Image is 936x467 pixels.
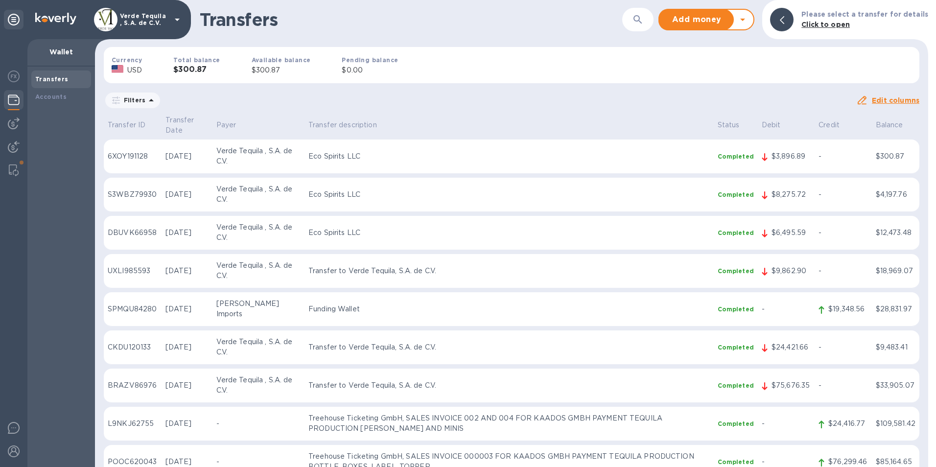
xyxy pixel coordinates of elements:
[108,380,158,391] p: BRAZV86976
[216,260,301,281] p: Verde Tequila , S.A. de C.V.
[216,146,301,166] p: Verde Tequila , S.A. de C.V.
[718,458,754,466] p: Completed
[165,304,208,314] p: [DATE]
[35,75,69,83] b: Transfers
[876,457,915,467] p: $85,164.65
[718,152,754,161] p: Completed
[216,375,301,396] p: Verde Tequila , S.A. de C.V.
[819,120,867,130] p: Credit
[342,65,398,75] p: $0.00
[108,151,158,162] p: 6XOY191128
[876,380,915,391] p: $33,905.07
[173,56,220,64] b: Total balance
[718,229,754,237] p: Completed
[876,342,915,352] p: $9,483.41
[165,342,208,352] p: [DATE]
[8,94,20,106] img: Wallets
[308,120,710,130] p: Transfer description
[762,457,811,467] p: -
[308,151,710,162] p: Eco Spirits LLC
[108,189,158,200] p: S3WBZ79930
[772,189,811,200] p: $8,275.72
[35,47,87,57] p: Wallet
[216,457,301,467] p: -
[108,457,158,467] p: POOC620043
[718,120,754,130] p: Status
[659,10,734,29] button: Add money
[801,21,850,28] b: Click to open
[819,380,867,391] p: -
[165,189,208,200] p: [DATE]
[165,380,208,391] p: [DATE]
[819,266,867,276] p: -
[772,380,811,391] p: $75,676.35
[718,343,754,351] p: Completed
[772,342,811,352] p: $24,421.66
[819,151,867,162] p: -
[252,65,311,75] p: $300.87
[108,120,158,130] p: Transfer ID
[876,120,915,130] p: Balance
[165,151,208,162] p: [DATE]
[718,381,754,390] p: Completed
[108,419,158,429] p: L9NKJ62755
[108,266,158,276] p: UXLI985593
[801,10,928,18] b: Please select a transfer for details
[718,420,754,428] p: Completed
[872,96,919,104] u: Edit columns
[762,120,811,130] p: Debit
[308,266,710,276] p: Transfer to Verde Tequila, S.A. de C.V.
[308,342,710,352] p: Transfer to Verde Tequila, S.A. de C.V.
[308,413,710,434] p: Treehouse Ticketing GmbH, SALES INVOICE 002 AND 004 FOR KAADOS GMBH PAYMENT TEQUILA PRODUCTION [P...
[165,457,208,467] p: [DATE]
[35,13,76,24] img: Logo
[35,93,67,100] b: Accounts
[165,228,208,238] p: [DATE]
[120,96,145,104] p: Filters
[8,70,20,82] img: Foreign exchange
[828,457,867,467] p: $76,299.46
[120,13,169,26] p: Verde Tequila , S.A. de C.V.
[772,228,811,238] p: $6,495.59
[216,184,301,205] p: Verde Tequila , S.A. de C.V.
[876,419,915,429] p: $109,581.42
[108,342,158,352] p: CKDU120133
[108,228,158,238] p: DBUVK66958
[308,380,710,391] p: Transfer to Verde Tequila, S.A. de C.V.
[165,419,208,429] p: [DATE]
[216,120,301,130] p: Payer
[718,267,754,275] p: Completed
[819,342,867,352] p: -
[762,419,811,429] p: -
[762,304,811,314] p: -
[165,115,208,136] p: Transfer Date
[876,266,915,276] p: $18,969.07
[127,65,142,75] p: USD
[252,56,311,64] b: Available balance
[828,304,867,314] p: $19,348.56
[342,56,398,64] b: Pending balance
[876,304,915,314] p: $28,831.97
[308,189,710,200] p: Eco Spirits LLC
[216,222,301,243] p: Verde Tequila , S.A. de C.V.
[308,228,710,238] p: Eco Spirits LLC
[876,189,915,200] p: $4,197.76
[718,305,754,313] p: Completed
[718,190,754,199] p: Completed
[819,228,867,238] p: -
[308,304,710,314] p: Funding Wallet
[876,151,915,162] p: $300.87
[165,266,208,276] p: [DATE]
[772,151,811,162] p: $3,896.89
[876,228,915,238] p: $12,473.48
[112,56,142,64] b: Currency
[819,189,867,200] p: -
[772,266,811,276] p: $9,862.90
[173,65,220,74] h3: $300.87
[216,419,301,429] p: -
[216,299,301,319] p: [PERSON_NAME] Imports
[108,304,158,314] p: SPMQU84280
[200,9,563,30] h1: Transfers
[216,337,301,357] p: Verde Tequila , S.A. de C.V.
[828,419,867,429] p: $24,416.77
